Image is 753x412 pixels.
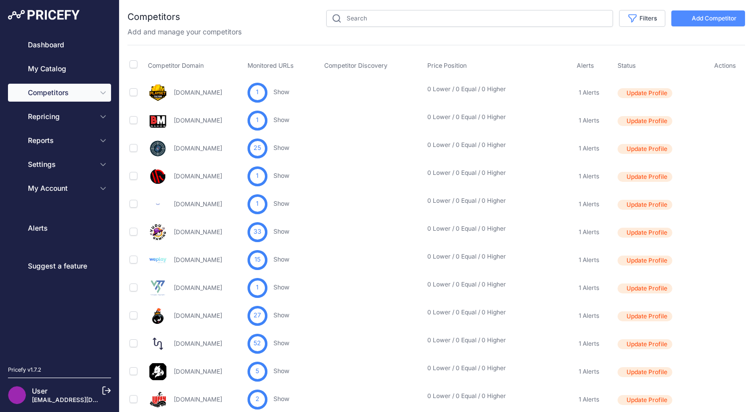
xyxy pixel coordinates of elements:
p: 0 Lower / 0 Equal / 0 Higher [427,169,491,177]
span: 2 [255,395,259,404]
span: 25 [253,143,261,153]
a: Show [273,395,289,403]
span: Update Profile [627,173,667,181]
a: User [32,387,47,395]
span: 33 [253,227,261,237]
span: 52 [253,339,261,348]
a: [DOMAIN_NAME] [174,340,222,347]
button: Add Competitor [671,10,745,26]
a: [DOMAIN_NAME] [174,228,222,236]
p: 0 Lower / 0 Equal / 0 Higher [427,253,491,261]
a: [DOMAIN_NAME] [174,312,222,319]
span: 1 Alerts [579,340,599,348]
p: 0 Lower / 0 Equal / 0 Higher [427,113,491,121]
span: Update Profile [627,229,667,237]
a: 1 Alerts [577,255,599,265]
span: 1 Alerts [579,312,599,320]
a: Update Profile [618,282,704,293]
a: [DOMAIN_NAME] [174,144,222,152]
a: Update Profile [618,142,704,154]
a: 1 Alerts [577,339,599,349]
span: 1 [256,88,258,97]
a: 1 Alerts [577,116,599,126]
a: Update Profile [618,198,704,210]
span: 1 Alerts [579,172,599,180]
span: Actions [714,62,736,69]
a: 1 Alerts [577,367,599,377]
p: 0 Lower / 0 Equal / 0 Higher [427,85,491,93]
input: Search [326,10,613,27]
span: Price Position [427,62,467,69]
a: Update Profile [618,87,704,98]
a: [EMAIL_ADDRESS][DOMAIN_NAME] [32,396,136,404]
span: 1 [256,171,258,181]
p: Add and manage your competitors [127,27,242,37]
a: Show [273,256,289,263]
a: Show [273,116,289,124]
a: Show [273,172,289,179]
button: Filters [619,10,665,27]
p: 0 Lower / 0 Equal / 0 Higher [427,392,491,400]
button: Competitors [8,84,111,102]
a: Show [273,200,289,207]
span: Status [618,62,636,69]
span: Update Profile [627,201,667,209]
button: My Account [8,179,111,197]
span: 1 [256,116,258,125]
a: 1 Alerts [577,283,599,293]
a: Alerts [8,219,111,237]
a: Update Profile [618,338,704,349]
nav: Sidebar [8,36,111,354]
a: Update Profile [618,366,704,377]
a: Show [273,144,289,151]
a: 1 Alerts [577,311,599,321]
a: Suggest a feature [8,257,111,275]
a: 1 Alerts [577,227,599,237]
p: 0 Lower / 0 Equal / 0 Higher [427,197,491,205]
a: Show [273,283,289,291]
a: [DOMAIN_NAME] [174,396,222,403]
span: 1 Alerts [579,284,599,292]
a: Update Profile [618,254,704,266]
a: Show [273,311,289,319]
span: 1 Alerts [579,396,599,404]
span: Update Profile [627,368,667,376]
a: My Catalog [8,60,111,78]
p: 0 Lower / 0 Equal / 0 Higher [427,308,491,316]
a: 1 Alerts [577,88,599,98]
span: Reports [28,136,93,145]
span: My Account [28,183,93,193]
h2: Competitors [127,10,180,24]
a: 1 Alerts [577,395,599,405]
button: Reports [8,132,111,149]
a: [DOMAIN_NAME] [174,200,222,208]
a: [DOMAIN_NAME] [174,172,222,180]
span: Update Profile [627,145,667,153]
p: 0 Lower / 0 Equal / 0 Higher [427,225,491,233]
a: 1 Alerts [577,199,599,209]
span: 15 [254,255,260,265]
a: Show [273,88,289,96]
a: [DOMAIN_NAME] [174,368,222,375]
span: 1 [256,283,258,292]
a: 1 Alerts [577,143,599,153]
span: Update Profile [627,89,667,97]
span: 1 Alerts [579,200,599,208]
span: Competitor Domain [148,62,204,69]
span: Repricing [28,112,93,122]
p: 0 Lower / 0 Equal / 0 Higher [427,364,491,372]
span: Monitored URLs [248,62,294,69]
span: Update Profile [627,284,667,292]
button: Settings [8,155,111,173]
span: 5 [255,367,259,376]
a: Update Profile [618,170,704,182]
span: Alerts [577,62,594,69]
span: Update Profile [627,117,667,125]
span: Update Profile [627,257,667,265]
a: Update Profile [618,226,704,238]
span: 1 Alerts [579,228,599,236]
p: 0 Lower / 0 Equal / 0 Higher [427,336,491,344]
span: Update Profile [627,396,667,404]
span: 1 Alerts [579,144,599,152]
span: 1 Alerts [579,117,599,125]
